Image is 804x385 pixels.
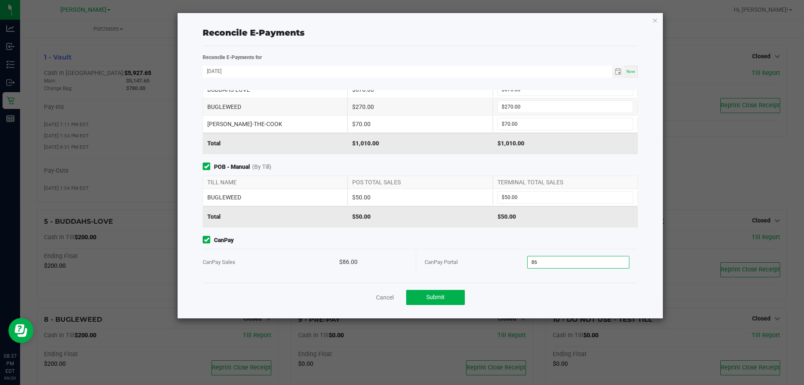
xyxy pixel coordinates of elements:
[203,26,638,39] div: Reconcile E-Payments
[493,206,638,227] div: $50.00
[348,189,492,206] div: $50.00
[348,176,492,189] div: POS TOTAL SALES
[203,54,262,60] strong: Reconcile E-Payments for
[348,206,492,227] div: $50.00
[203,206,348,227] div: Total
[339,249,407,275] div: $86.00
[8,318,33,343] iframe: Resource center
[348,116,492,132] div: $70.00
[612,66,624,78] span: Toggle calendar
[252,163,271,171] span: (By Till)
[214,236,234,245] strong: CanPay
[425,259,458,265] span: CanPay Portal
[214,163,250,171] strong: POB - Manual
[348,98,492,115] div: $270.00
[426,294,445,300] span: Submit
[203,236,214,245] form-toggle: Include in reconciliation
[406,290,465,305] button: Submit
[348,133,492,154] div: $1,010.00
[493,176,638,189] div: TERMINAL TOTAL SALES
[203,189,348,206] div: BUGLEWEED
[203,163,214,171] form-toggle: Include in reconciliation
[626,69,635,74] span: Now
[203,116,348,132] div: [PERSON_NAME]-THE-COOK
[203,98,348,115] div: BUGLEWEED
[203,66,612,76] input: Date
[493,133,638,154] div: $1,010.00
[203,176,348,189] div: TILL NAME
[376,293,394,302] a: Cancel
[203,133,348,154] div: Total
[203,259,235,265] span: CanPay Sales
